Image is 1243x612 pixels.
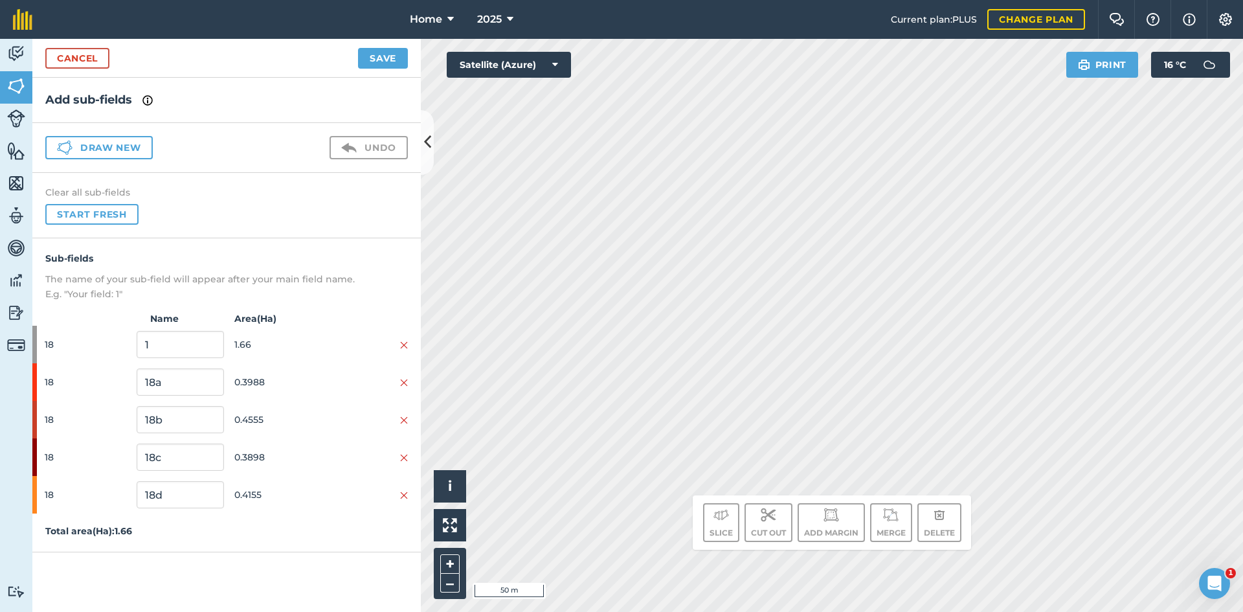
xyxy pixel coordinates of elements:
[447,52,571,78] button: Satellite (Azure)
[45,407,131,432] span: 18
[1183,12,1196,27] img: svg+xml;base64,PHN2ZyB4bWxucz0iaHR0cDovL3d3dy53My5vcmcvMjAwMC9zdmciIHdpZHRoPSIxNyIgaGVpZ2h0PSIxNy...
[1066,52,1139,78] button: Print
[7,238,25,258] img: svg+xml;base64,PD94bWwgdmVyc2lvbj0iMS4wIiBlbmNvZGluZz0idXRmLTgiPz4KPCEtLSBHZW5lcmF0b3I6IEFkb2JlIE...
[1145,13,1161,26] img: A question mark icon
[45,251,408,266] h4: Sub-fields
[45,186,408,199] h4: Clear all sub-fields
[7,141,25,161] img: svg+xml;base64,PHN2ZyB4bWxucz0iaHR0cDovL3d3dy53My5vcmcvMjAwMC9zdmciIHdpZHRoPSI1NiIgaGVpZ2h0PSI2MC...
[45,136,153,159] button: Draw new
[45,287,408,301] p: E.g. "Your field: 1"
[891,12,977,27] span: Current plan : PLUS
[434,470,466,503] button: i
[7,303,25,323] img: svg+xml;base64,PD94bWwgdmVyc2lvbj0iMS4wIiBlbmNvZGluZz0idXRmLTgiPz4KPCEtLSBHZW5lcmF0b3I6IEFkb2JlIE...
[1151,52,1230,78] button: 16 °C
[358,48,408,69] button: Save
[13,9,32,30] img: fieldmargin Logo
[400,453,408,463] img: svg+xml;base64,PHN2ZyB4bWxucz0iaHR0cDovL3d3dy53My5vcmcvMjAwMC9zdmciIHdpZHRoPSIyMiIgaGVpZ2h0PSIzMC...
[45,272,408,286] p: The name of your sub-field will appear after your main field name.
[234,332,321,357] span: 1.66
[448,478,452,494] span: i
[703,503,739,542] button: Slice
[7,174,25,193] img: svg+xml;base64,PHN2ZyB4bWxucz0iaHR0cDovL3d3dy53My5vcmcvMjAwMC9zdmciIHdpZHRoPSI1NiIgaGVpZ2h0PSI2MC...
[1109,13,1125,26] img: Two speech bubbles overlapping with the left bubble in the forefront
[400,415,408,425] img: svg+xml;base64,PHN2ZyB4bWxucz0iaHR0cDovL3d3dy53My5vcmcvMjAwMC9zdmciIHdpZHRoPSIyMiIgaGVpZ2h0PSIzMC...
[7,271,25,290] img: svg+xml;base64,PD94bWwgdmVyc2lvbj0iMS4wIiBlbmNvZGluZz0idXRmLTgiPz4KPCEtLSBHZW5lcmF0b3I6IEFkb2JlIE...
[45,204,139,225] button: Start fresh
[798,503,865,542] button: Add margin
[410,12,442,27] span: Home
[7,585,25,598] img: svg+xml;base64,PD94bWwgdmVyc2lvbj0iMS4wIiBlbmNvZGluZz0idXRmLTgiPz4KPCEtLSBHZW5lcmF0b3I6IEFkb2JlIE...
[1218,13,1233,26] img: A cog icon
[917,503,961,542] button: Delete
[443,518,457,532] img: Four arrows, one pointing top left, one top right, one bottom right and the last bottom left
[234,370,321,394] span: 0.3988
[7,206,25,225] img: svg+xml;base64,PD94bWwgdmVyc2lvbj0iMS4wIiBlbmNvZGluZz0idXRmLTgiPz4KPCEtLSBHZW5lcmF0b3I6IEFkb2JlIE...
[400,340,408,350] img: svg+xml;base64,PHN2ZyB4bWxucz0iaHR0cDovL3d3dy53My5vcmcvMjAwMC9zdmciIHdpZHRoPSIyMiIgaGVpZ2h0PSIzMC...
[234,482,321,507] span: 0.4155
[45,445,131,470] span: 18
[32,401,421,438] div: 180.4555
[234,407,321,432] span: 0.4555
[45,332,131,357] span: 18
[1164,52,1186,78] span: 16 ° C
[400,378,408,388] img: svg+xml;base64,PHN2ZyB4bWxucz0iaHR0cDovL3d3dy53My5vcmcvMjAwMC9zdmciIHdpZHRoPSIyMiIgaGVpZ2h0PSIzMC...
[7,76,25,96] img: svg+xml;base64,PHN2ZyB4bWxucz0iaHR0cDovL3d3dy53My5vcmcvMjAwMC9zdmciIHdpZHRoPSI1NiIgaGVpZ2h0PSI2MC...
[45,48,109,69] a: Cancel
[1078,57,1090,73] img: svg+xml;base64,PHN2ZyB4bWxucz0iaHR0cDovL3d3dy53My5vcmcvMjAwMC9zdmciIHdpZHRoPSIxOSIgaGVpZ2h0PSIyNC...
[32,326,421,363] div: 181.66
[32,476,421,514] div: 180.4155
[7,44,25,63] img: svg+xml;base64,PD94bWwgdmVyc2lvbj0iMS4wIiBlbmNvZGluZz0idXRmLTgiPz4KPCEtLSBHZW5lcmF0b3I6IEFkb2JlIE...
[45,370,131,394] span: 18
[1226,568,1236,578] span: 1
[45,482,131,507] span: 18
[477,12,502,27] span: 2025
[987,9,1085,30] a: Change plan
[32,438,421,476] div: 180.3898
[870,503,912,542] button: Merge
[45,91,408,109] h2: Add sub-fields
[761,507,776,523] img: svg+xml;base64,PD94bWwgdmVyc2lvbj0iMS4wIiBlbmNvZGluZz0idXRmLTgiPz4KPCEtLSBHZW5lcmF0b3I6IEFkb2JlIE...
[440,574,460,593] button: –
[330,136,408,159] button: Undo
[713,507,729,523] img: svg+xml;base64,PD94bWwgdmVyc2lvbj0iMS4wIiBlbmNvZGluZz0idXRmLTgiPz4KPCEtLSBHZW5lcmF0b3I6IEFkb2JlIE...
[45,525,132,537] strong: Total area ( Ha ): 1.66
[823,507,839,523] img: svg+xml;base64,PD94bWwgdmVyc2lvbj0iMS4wIiBlbmNvZGluZz0idXRmLTgiPz4KPCEtLSBHZW5lcmF0b3I6IEFkb2JlIE...
[934,507,945,523] img: svg+xml;base64,PHN2ZyB4bWxucz0iaHR0cDovL3d3dy53My5vcmcvMjAwMC9zdmciIHdpZHRoPSIxOCIgaGVpZ2h0PSIyNC...
[227,312,421,326] strong: Area ( Ha )
[142,93,153,108] img: svg+xml;base64,PHN2ZyB4bWxucz0iaHR0cDovL3d3dy53My5vcmcvMjAwMC9zdmciIHdpZHRoPSIxNyIgaGVpZ2h0PSIxNy...
[129,312,227,326] strong: Name
[745,503,792,542] button: Cut out
[1196,52,1222,78] img: svg+xml;base64,PD94bWwgdmVyc2lvbj0iMS4wIiBlbmNvZGluZz0idXRmLTgiPz4KPCEtLSBHZW5lcmF0b3I6IEFkb2JlIE...
[7,336,25,354] img: svg+xml;base64,PD94bWwgdmVyc2lvbj0iMS4wIiBlbmNvZGluZz0idXRmLTgiPz4KPCEtLSBHZW5lcmF0b3I6IEFkb2JlIE...
[32,363,421,401] div: 180.3988
[341,140,357,155] img: svg+xml;base64,PD94bWwgdmVyc2lvbj0iMS4wIiBlbmNvZGluZz0idXRmLTgiPz4KPCEtLSBHZW5lcmF0b3I6IEFkb2JlIE...
[440,554,460,574] button: +
[7,109,25,128] img: svg+xml;base64,PD94bWwgdmVyc2lvbj0iMS4wIiBlbmNvZGluZz0idXRmLTgiPz4KPCEtLSBHZW5lcmF0b3I6IEFkb2JlIE...
[400,490,408,501] img: svg+xml;base64,PHN2ZyB4bWxucz0iaHR0cDovL3d3dy53My5vcmcvMjAwMC9zdmciIHdpZHRoPSIyMiIgaGVpZ2h0PSIzMC...
[883,507,899,523] img: svg+xml;base64,PD94bWwgdmVyc2lvbj0iMS4wIiBlbmNvZGluZz0idXRmLTgiPz4KPCEtLSBHZW5lcmF0b3I6IEFkb2JlIE...
[234,445,321,470] span: 0.3898
[1199,568,1230,599] iframe: Intercom live chat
